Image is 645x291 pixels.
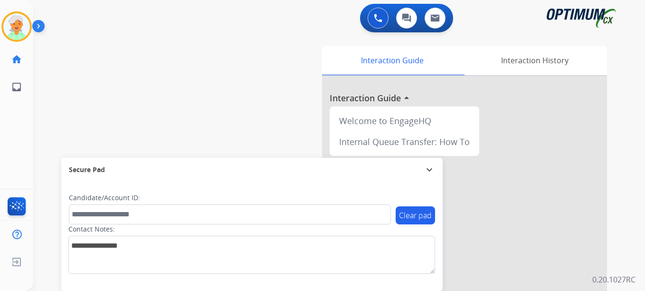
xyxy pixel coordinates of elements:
label: Candidate/Account ID: [69,193,140,203]
img: avatar [3,13,30,40]
mat-icon: expand_more [424,164,435,175]
mat-icon: inbox [11,81,22,93]
div: Internal Queue Transfer: How To [333,131,475,152]
div: Interaction Guide [322,46,462,75]
button: Clear pad [396,206,435,224]
label: Contact Notes: [68,224,115,234]
div: Interaction History [462,46,607,75]
p: 0.20.1027RC [592,274,636,285]
span: Secure Pad [69,165,105,175]
div: Welcome to EngageHQ [333,110,475,131]
mat-icon: home [11,54,22,65]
